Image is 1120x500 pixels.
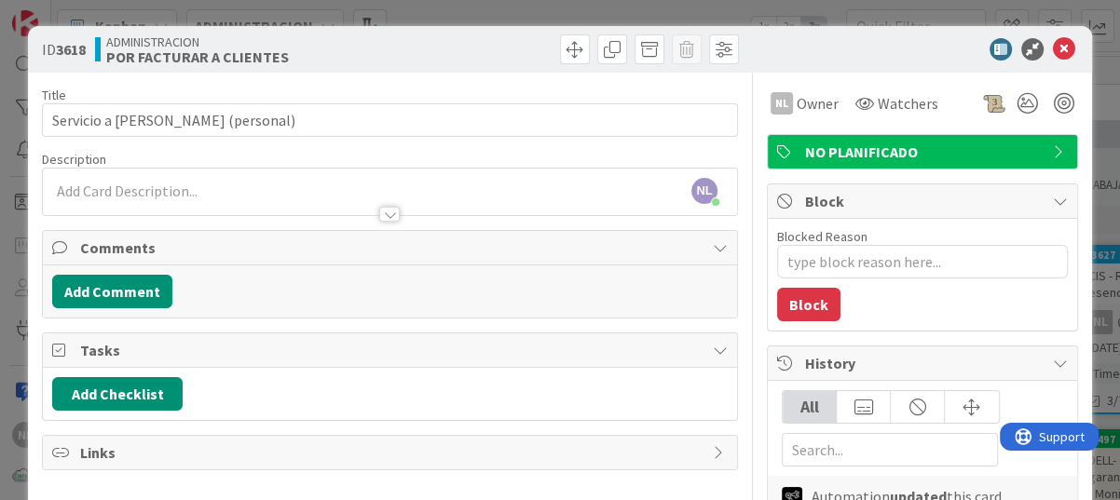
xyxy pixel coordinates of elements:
span: Watchers [878,92,938,115]
span: NO PLANIFICADO [805,141,1044,163]
input: type card name here... [42,103,738,137]
label: Blocked Reason [777,228,867,245]
span: Links [80,441,703,464]
span: Support [39,3,85,25]
label: Title [42,87,66,103]
span: ID [42,38,86,61]
span: Comments [80,236,703,259]
span: Block [805,190,1044,212]
input: Search... [782,433,998,466]
button: Add Comment [52,275,172,308]
div: All [783,391,837,423]
b: POR FACTURAR A CLIENTES [106,49,289,64]
div: NL [771,92,793,115]
span: Tasks [80,339,703,361]
button: Add Checklist [52,377,183,411]
span: NL [691,178,717,204]
span: ADMINISTRACION [106,34,289,49]
span: Owner [797,92,839,115]
span: Description [42,151,106,168]
b: 3618 [56,40,86,59]
button: Block [777,288,840,321]
span: History [805,352,1044,374]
